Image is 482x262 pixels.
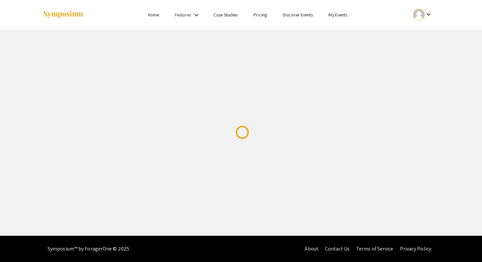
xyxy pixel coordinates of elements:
[305,245,318,252] a: About
[175,12,191,18] a: Features
[283,12,313,18] a: Discover Events
[325,245,350,252] a: Contact Us
[253,12,267,18] a: Pricing
[329,12,347,18] a: My Events
[400,245,431,252] a: Privacy Policy
[425,11,432,18] mat-icon: Expand account dropdown
[43,10,84,19] img: Symposium by ForagerOne
[192,11,200,19] mat-icon: Expand Features list
[148,12,159,18] a: Home
[48,236,129,262] div: Symposium™ by ForagerOne © 2025
[356,245,393,252] a: Terms of Service
[406,7,439,22] button: Expand account dropdown
[213,12,238,18] a: Case Studies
